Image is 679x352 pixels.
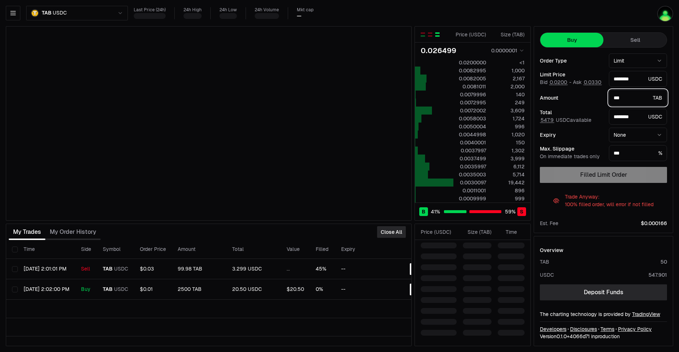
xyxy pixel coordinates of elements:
[648,271,667,279] div: 547.901
[219,7,237,13] div: 24h Low
[421,45,456,56] div: 0.026499
[609,71,667,87] div: USDC
[492,123,525,130] div: 996
[609,145,667,161] div: %
[492,147,525,154] div: 1,302
[232,266,275,272] div: 3.299 USDC
[540,333,667,340] div: Version 0.1.0 + in production
[540,117,591,123] span: USDC available
[603,33,667,47] button: Sell
[657,6,673,22] img: utf8
[549,79,568,85] button: 0.0200
[505,208,516,215] span: 59 %
[489,46,525,55] button: 0.0000001
[540,79,571,86] span: Bid -
[540,58,603,63] div: Order Type
[609,90,667,106] div: TAB
[97,240,134,259] th: Symbol
[454,31,486,38] div: Price ( USDC )
[45,225,101,239] button: My Order History
[140,265,154,272] span: $0.03
[410,284,431,295] button: Close
[540,271,554,279] div: USDC
[498,228,517,236] div: Time
[316,286,330,293] div: 0%
[297,13,302,19] div: —
[6,27,411,220] iframe: Financial Chart
[565,193,599,200] div: Trade Anyway :
[114,286,128,293] span: USDC
[454,91,486,98] div: 0.0079996
[454,107,486,114] div: 0.0072002
[255,7,279,13] div: 24h Volume
[492,75,525,82] div: 2,167
[421,228,457,236] div: Price ( USDC )
[540,72,603,77] div: Limit Price
[335,240,384,259] th: Expiry
[553,193,654,208] button: Trade Anyway:100% filled order, will error if not filled
[540,247,563,254] div: Overview
[454,75,486,82] div: 0.0082005
[377,226,406,238] button: Close All
[492,59,525,66] div: <1
[9,225,45,239] button: My Trades
[316,266,330,272] div: 45%
[632,311,660,317] a: TradingView
[178,266,221,272] div: 99.98 TAB
[431,208,440,215] span: 41 %
[492,179,525,186] div: 19,442
[641,220,667,227] span: $0.000166
[140,286,153,292] span: $0.01
[42,10,51,16] span: TAB
[570,325,597,333] a: Disclosures
[492,163,525,170] div: 6,112
[609,128,667,142] button: None
[335,259,384,279] td: --
[114,266,128,272] span: USDC
[492,115,525,122] div: 1,724
[410,263,431,275] button: Close
[454,99,486,106] div: 0.0072995
[540,220,558,227] div: Est. Fee
[281,240,310,259] th: Value
[226,240,281,259] th: Total
[53,10,66,16] span: USDC
[454,59,486,66] div: 0.0200000
[454,131,486,138] div: 0.0044998
[310,240,335,259] th: Filled
[540,132,603,137] div: Expiry
[134,240,172,259] th: Order Price
[12,266,18,272] button: Select row
[540,311,667,318] div: The charting technology is provided by
[540,153,603,160] div: On immediate trades only
[172,240,226,259] th: Amount
[540,110,603,115] div: Total
[12,287,18,292] button: Select row
[492,67,525,74] div: 1,000
[31,9,39,17] img: TAB.png
[540,146,603,151] div: Max. Slippage
[454,83,486,90] div: 0.0081011
[463,228,492,236] div: Size ( TAB )
[287,286,304,293] div: $20.50
[454,147,486,154] div: 0.0037997
[492,31,525,38] div: Size ( TAB )
[520,208,524,215] span: S
[103,286,113,293] span: TAB
[454,179,486,186] div: 0.0030097
[565,201,654,208] div: 100% filled order, will error if not filled
[540,95,603,100] div: Amount
[492,131,525,138] div: 1,020
[420,32,426,37] button: Show Buy and Sell Orders
[540,117,554,123] button: 547.9
[492,107,525,114] div: 3,609
[454,67,486,74] div: 0.0082995
[492,187,525,194] div: 896
[287,266,304,272] div: ...
[134,7,166,13] div: Last Price (24h)
[609,109,667,125] div: USDC
[103,266,113,272] span: TAB
[454,171,486,178] div: 0.0035003
[335,279,384,300] td: --
[18,240,75,259] th: Time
